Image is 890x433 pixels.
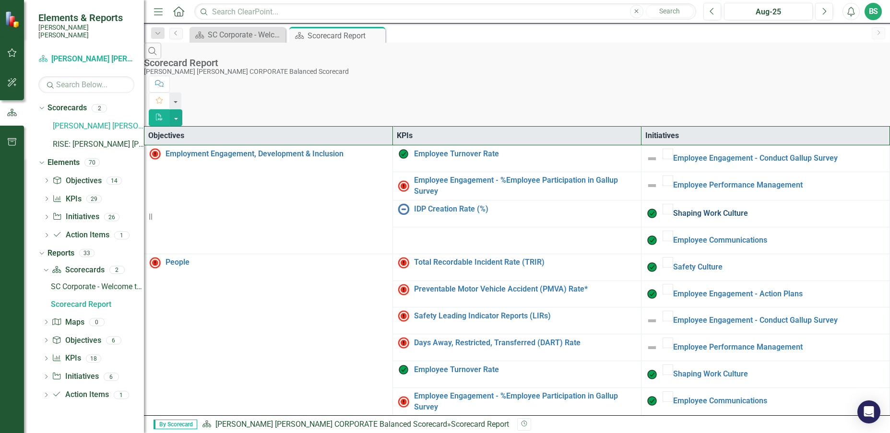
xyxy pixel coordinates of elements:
button: Search [646,5,694,18]
img: Not Meeting Target [398,180,409,192]
a: Safety Culture [673,262,885,273]
div: 2 [109,266,125,274]
img: Not Defined [646,153,658,164]
input: Search Below... [38,76,134,93]
a: Initiatives [52,211,99,222]
div: 18 [86,354,101,363]
a: Safety Leading Indicator Reports (LIRs) [414,311,636,322]
a: [PERSON_NAME] [PERSON_NAME] CORPORATE Balanced Scorecard [215,420,447,429]
a: Preventable Motor Vehicle Accident (PMVA) Rate* [414,284,636,295]
img: On Target [646,395,658,407]
a: Shaping Work Culture [673,369,885,380]
small: [PERSON_NAME] [PERSON_NAME] [38,23,134,39]
span: Elements & Reports [38,12,134,23]
a: [PERSON_NAME] [PERSON_NAME] CORPORATE Balanced Scorecard [53,121,144,132]
a: Scorecards [47,103,87,114]
a: Shaping Work Culture [673,208,885,219]
a: Employee Engagement - %Employee Participation in Gallup Survey​ [414,175,636,197]
div: 33 [79,249,95,257]
div: 70 [84,159,100,167]
a: Objectives [52,335,101,346]
img: On Target [646,261,658,273]
button: Aug-25 [724,3,813,20]
div: 0 [89,318,105,326]
div: SC Corporate - Welcome to ClearPoint [208,29,283,41]
a: Employee Performance Management [673,180,885,191]
div: Scorecard Report [51,300,144,309]
a: Total Recordable Incident Rate (TRIR) [414,257,636,268]
span: Search [659,7,680,15]
img: Not Defined [646,315,658,327]
a: Action Items [52,389,108,400]
a: SC Corporate - Welcome to ClearPoint [192,29,283,41]
span: By Scorecard [154,420,197,429]
a: Initiatives [52,371,98,382]
a: Elements [47,157,80,168]
a: SC Corporate - Welcome to ClearPoint [48,279,144,294]
a: Employee Engagement - Conduct Gallup Survey [673,315,885,326]
a: Employee Communications [673,235,885,246]
a: Scorecards [52,265,104,276]
img: Above MAX Target [398,257,409,269]
a: [PERSON_NAME] [PERSON_NAME] CORPORATE Balanced Scorecard [38,54,134,65]
div: SC Corporate - Welcome to ClearPoint [51,282,144,291]
img: On Target [646,288,658,300]
div: 6 [104,373,119,381]
a: Employee Engagement - Action Plans [673,289,885,300]
img: On Target [646,234,658,246]
div: Scorecard Report [451,420,509,429]
input: Search ClearPoint... [194,3,696,20]
img: Not Meeting Target [398,396,409,408]
a: Employment Engagement, Development & Inclusion [166,149,388,160]
div: 2 [92,104,107,112]
a: Maps [52,317,84,328]
div: 26 [104,213,119,221]
a: Employee Performance Management [673,342,885,353]
div: 1 [114,391,129,399]
a: Employee Engagement - Conduct Gallup Survey [673,153,885,164]
a: Scorecard Report [48,297,144,312]
img: On Target [646,208,658,219]
img: Not Defined [646,342,658,353]
img: Not Defined [646,180,658,191]
div: Scorecard Report [308,30,383,42]
a: Action Items [52,230,109,241]
a: Employee Engagement - %Employee Participation in Gallup Survey​ [414,391,636,413]
a: Employee Communications [673,396,885,407]
a: Objectives [52,176,101,187]
img: On Target [398,364,409,375]
img: On Target [398,148,409,160]
a: People [166,257,388,268]
img: No Information [398,203,409,215]
a: Employee Turnover Rate​ [414,149,636,160]
a: KPIs [52,194,81,205]
div: Aug-25 [727,6,810,18]
a: IDP Creation Rate (%) [414,204,636,215]
a: Employee Turnover Rate​ [414,364,636,375]
img: Not Meeting Target [398,284,409,295]
img: Not Meeting Target [398,310,409,322]
img: Not Meeting Target [149,148,161,160]
a: RISE: [PERSON_NAME] [PERSON_NAME] Recognizing Innovation, Safety and Excellence [53,139,144,150]
a: KPIs [52,353,81,364]
img: Not Meeting Target [149,257,161,269]
a: Days Away, Restricted, Transferred (DART) Rate [414,338,636,349]
a: Reports [47,248,74,259]
div: 6 [106,336,121,344]
div: 29 [86,195,102,203]
div: Open Intercom Messenger [857,400,880,423]
img: On Target [646,369,658,380]
button: BS [865,3,882,20]
div: » [202,419,510,430]
img: Not Meeting Target [398,337,409,349]
div: Scorecard Report [144,58,885,68]
div: 14 [107,176,122,185]
div: 1 [114,231,130,239]
img: ClearPoint Strategy [5,11,22,28]
div: [PERSON_NAME] [PERSON_NAME] CORPORATE Balanced Scorecard [144,68,885,75]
